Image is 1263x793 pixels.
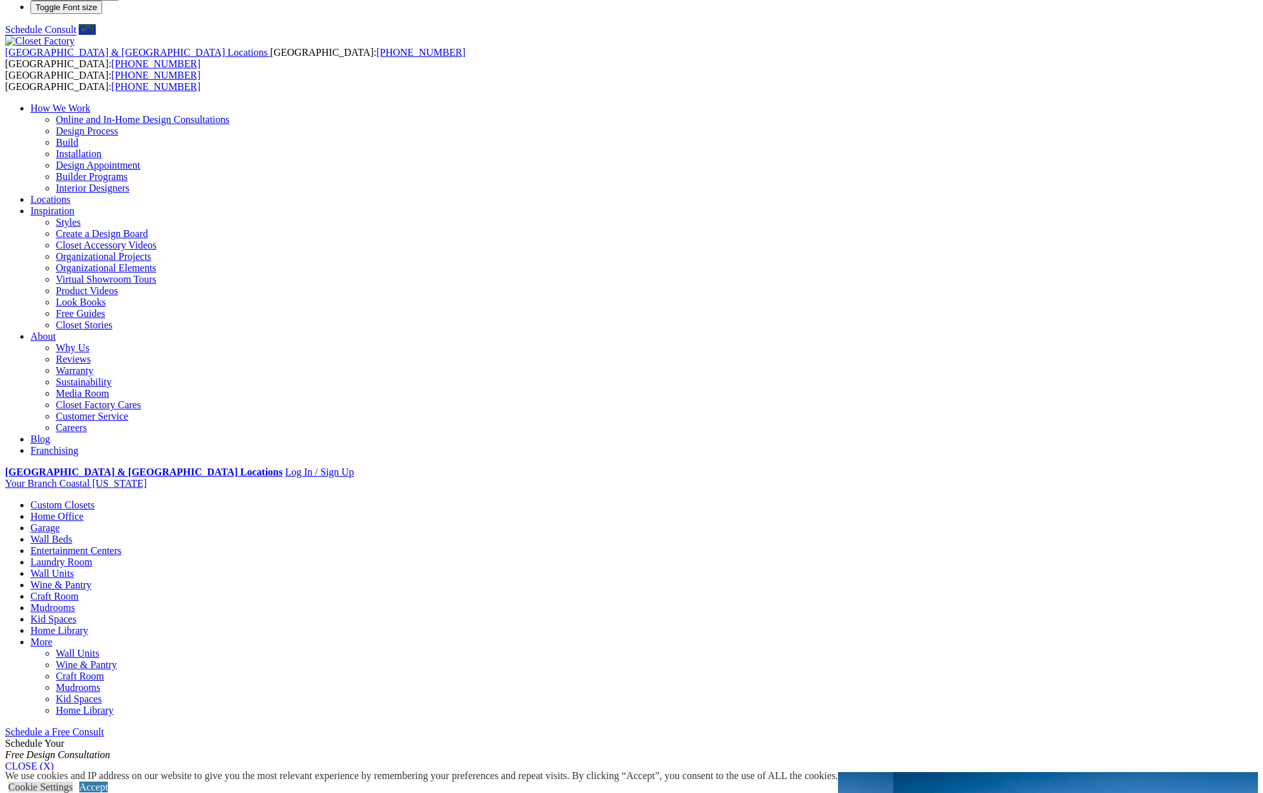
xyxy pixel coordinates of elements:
a: Build [56,137,79,148]
a: Closet Accessory Videos [56,240,157,250]
a: [PHONE_NUMBER] [376,47,465,58]
a: Wall Units [30,568,74,579]
a: Inspiration [30,205,74,216]
a: [PHONE_NUMBER] [112,58,200,69]
a: Free Guides [56,308,105,319]
span: [GEOGRAPHIC_DATA] & [GEOGRAPHIC_DATA] Locations [5,47,268,58]
a: Kid Spaces [56,693,101,704]
a: Styles [56,217,81,228]
span: Coastal [US_STATE] [59,478,147,489]
a: Custom Closets [30,500,95,510]
a: Wine & Pantry [56,659,117,670]
a: Home Library [30,625,88,636]
a: Online and In-Home Design Consultations [56,114,230,125]
div: We use cookies and IP address on our website to give you the most relevant experience by remember... [5,770,838,782]
a: Organizational Projects [56,251,151,262]
a: Cookie Settings [8,782,73,792]
span: Your Branch [5,478,56,489]
a: Reviews [56,354,91,364]
a: Craft Room [30,591,79,602]
a: More menu text will display only on big screen [30,636,53,647]
a: Design Appointment [56,160,140,171]
a: Entertainment Centers [30,545,122,556]
a: Warranty [56,365,93,376]
a: Wall Units [56,648,99,659]
span: [GEOGRAPHIC_DATA]: [GEOGRAPHIC_DATA]: [5,47,466,69]
a: Builder Programs [56,171,128,182]
span: Schedule Your [5,738,110,760]
em: Free Design Consultation [5,749,110,760]
a: Schedule a Free Consult (opens a dropdown menu) [5,726,104,737]
a: Schedule Consult [5,24,76,35]
a: Why Us [56,342,89,353]
a: Virtual Showroom Tours [56,274,157,285]
button: Toggle Font size [30,1,102,14]
a: Home Library [56,705,114,716]
span: Toggle Font size [36,3,97,12]
a: Installation [56,148,101,159]
a: About [30,331,56,342]
a: [PHONE_NUMBER] [112,81,200,92]
a: Accept [79,782,108,792]
a: CLOSE (X) [5,761,54,771]
img: Closet Factory [5,35,75,47]
a: Customer Service [56,411,128,422]
a: Your Branch Coastal [US_STATE] [5,478,147,489]
a: Product Videos [56,285,118,296]
a: Log In / Sign Up [285,467,353,477]
a: Media Room [56,388,109,399]
a: Organizational Elements [56,262,156,273]
a: Closet Stories [56,319,112,330]
a: Franchising [30,445,79,456]
a: Careers [56,422,87,433]
a: Laundry Room [30,557,92,567]
a: Look Books [56,297,106,307]
a: [PHONE_NUMBER] [112,70,200,81]
a: Wall Beds [30,534,72,545]
a: Sustainability [56,377,112,387]
a: Mudrooms [30,602,75,613]
a: Create a Design Board [56,228,148,239]
span: [GEOGRAPHIC_DATA]: [GEOGRAPHIC_DATA]: [5,70,200,92]
a: Call [79,24,96,35]
a: Home Office [30,511,84,522]
a: Kid Spaces [30,614,76,624]
a: Interior Designers [56,183,129,193]
a: Craft Room [56,671,104,681]
a: Garage [30,522,60,533]
a: [GEOGRAPHIC_DATA] & [GEOGRAPHIC_DATA] Locations [5,467,282,477]
a: How We Work [30,103,91,113]
a: Design Process [56,126,118,136]
a: Wine & Pantry [30,579,91,590]
a: Closet Factory Cares [56,399,141,410]
a: Locations [30,194,70,205]
a: Blog [30,434,50,444]
a: Mudrooms [56,682,100,693]
a: [GEOGRAPHIC_DATA] & [GEOGRAPHIC_DATA] Locations [5,47,270,58]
